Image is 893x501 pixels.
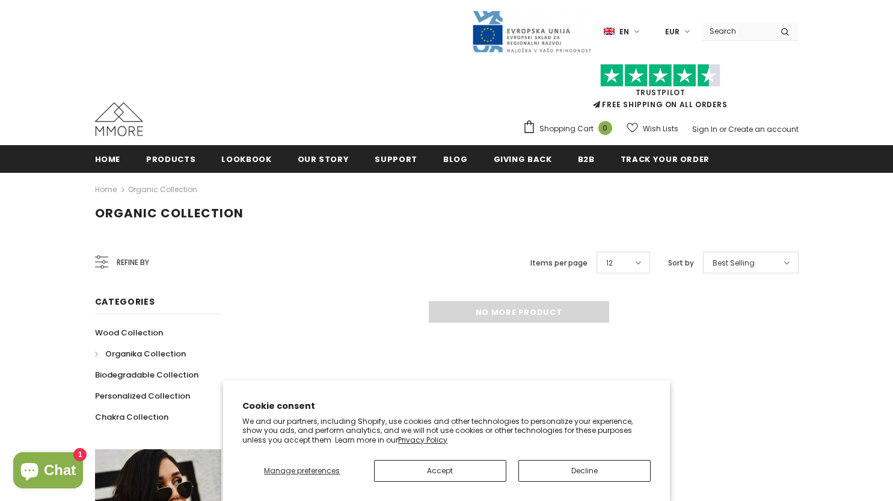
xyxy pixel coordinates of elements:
[530,257,588,269] label: Items per page
[578,145,595,172] a: B2B
[95,390,190,402] span: Personalized Collection
[95,369,198,381] span: Biodegradable Collection
[95,411,168,423] span: Chakra Collection
[146,145,195,172] a: Products
[95,322,163,343] a: Wood Collection
[242,417,651,445] p: We and our partners, including Shopify, use cookies and other technologies to personalize your ex...
[702,22,772,40] input: Search Site
[95,327,163,338] span: Wood Collection
[242,400,651,412] h2: Cookie consent
[298,154,349,165] span: Our Story
[221,145,271,172] a: Lookbook
[606,257,613,269] span: 12
[242,460,361,482] button: Manage preferences
[146,154,195,165] span: Products
[523,120,618,138] a: Shopping Cart 0
[398,435,447,445] a: Privacy Policy
[665,26,680,38] span: EUR
[494,154,552,165] span: Giving back
[621,154,710,165] span: Track your order
[539,123,594,135] span: Shopping Cart
[600,64,720,87] img: Trust Pilot Stars
[95,364,198,385] a: Biodegradable Collection
[221,154,271,165] span: Lookbook
[643,123,678,135] span: Wish Lists
[95,145,121,172] a: Home
[604,26,615,37] img: i-lang-1.png
[719,124,726,134] span: or
[471,10,592,54] img: Javni Razpis
[128,184,197,194] a: Organic Collection
[375,145,417,172] a: support
[443,154,468,165] span: Blog
[298,145,349,172] a: Our Story
[95,296,155,308] span: Categories
[471,26,592,36] a: Javni Razpis
[264,465,340,476] span: Manage preferences
[105,348,186,359] span: Organika Collection
[95,154,121,165] span: Home
[518,460,651,482] button: Decline
[95,182,117,197] a: Home
[375,154,417,165] span: support
[10,452,87,491] inbox-online-store-chat: Shopify online store chat
[117,256,149,269] span: Refine by
[95,385,190,406] a: Personalized Collection
[636,87,686,98] a: Trustpilot
[668,257,694,269] label: Sort by
[692,124,717,134] a: Sign In
[578,154,595,165] span: B2B
[523,69,799,110] span: FREE SHIPPING ON ALL ORDERS
[713,257,755,269] span: Best Selling
[443,145,468,172] a: Blog
[619,26,629,38] span: en
[621,145,710,172] a: Track your order
[598,121,612,135] span: 0
[95,102,143,136] img: MMORE Cases
[95,406,168,428] a: Chakra Collection
[95,205,244,222] span: Organic Collection
[374,460,506,482] button: Accept
[627,118,678,139] a: Wish Lists
[494,145,552,172] a: Giving back
[728,124,799,134] a: Create an account
[95,343,186,364] a: Organika Collection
